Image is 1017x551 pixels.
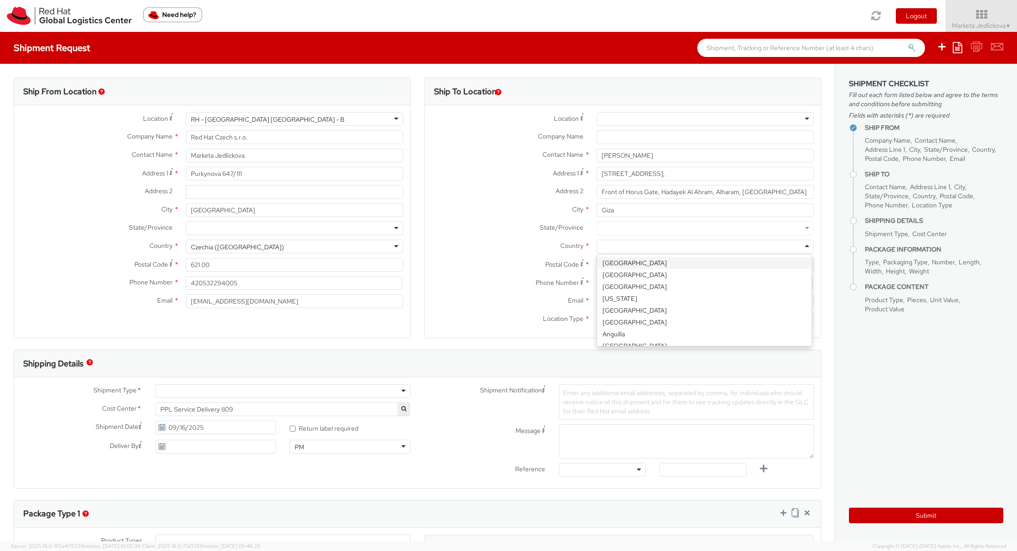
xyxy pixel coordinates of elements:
input: Return label required [290,426,296,432]
span: Message [516,427,541,435]
button: Need help? [143,7,202,22]
span: Phone Number [536,278,579,287]
span: Marketa Jedlickova [952,21,1011,30]
span: State/Province [540,223,583,232]
span: Packaging Type [883,258,928,266]
span: Postal Code [134,260,168,268]
span: City [161,205,173,213]
span: Location [554,114,579,123]
span: Phone Number [903,154,945,163]
span: Contact Name [865,183,906,191]
span: Country [972,145,995,154]
span: Fields with asterisks (*) are required [849,111,1003,120]
span: Location Type [543,314,583,323]
div: [GEOGRAPHIC_DATA] [597,269,812,281]
div: [GEOGRAPHIC_DATA] [597,257,812,269]
span: Address 2 [556,187,583,195]
div: [GEOGRAPHIC_DATA] [597,304,812,316]
div: [GEOGRAPHIC_DATA] [597,340,812,352]
span: Postal Code [545,260,579,268]
h3: Ship To Location [434,87,496,96]
span: State/Province [865,192,909,200]
span: State/Province [924,145,968,154]
span: Unit Value [930,296,959,304]
span: Client: 2025.18.0-71d3358 [142,543,261,549]
span: Weight [909,267,929,275]
span: Shipment Type [865,230,908,238]
span: Product Type [865,296,903,304]
span: Country [149,242,173,250]
div: [GEOGRAPHIC_DATA] [597,316,812,328]
span: State/Province [129,223,173,232]
div: [GEOGRAPHIC_DATA] [597,281,812,293]
span: Pieces [907,296,926,304]
span: Location [143,114,168,123]
span: Email [157,296,173,304]
h4: Shipping Details [865,217,1003,224]
span: Phone Number [865,201,908,209]
label: Return label required [290,422,360,433]
span: Copyright © [DATE]-[DATE] Agistix Inc., All Rights Reserved [873,543,1006,550]
span: Address Line 1 [865,145,905,154]
h4: Package Content [865,283,1003,290]
span: Cost Center [912,230,947,238]
span: Location Type [912,201,952,209]
span: Type [865,258,879,266]
h3: Ship From Location [23,87,97,96]
span: Height [886,267,905,275]
span: Cost Center [102,404,137,414]
span: City [909,145,920,154]
h4: Package Information [865,246,1003,253]
button: Submit [849,508,1003,523]
span: Server: 2025.19.0-192a4753216 [11,543,141,549]
span: Contact Name [915,136,956,144]
span: Company Name [865,136,910,144]
span: Number [932,258,955,266]
span: Postal Code [865,154,899,163]
span: Address 1 [142,169,168,177]
div: RH - [GEOGRAPHIC_DATA] [GEOGRAPHIC_DATA] - B [191,115,344,124]
span: Deliver By [110,441,138,451]
span: PPL Service Delivery 809 [155,402,410,416]
span: Product Value [865,305,905,313]
div: Czechia ([GEOGRAPHIC_DATA]) [191,242,284,252]
span: Product Types [101,536,142,545]
span: Address 1 [553,169,579,177]
span: Shipment Type [93,386,137,396]
h3: Package Type 1 [23,509,80,518]
span: master, [DATE] 09:46:25 [203,543,261,549]
span: Contact Name [542,150,583,159]
span: Email [568,296,583,304]
h4: Shipment Request [14,43,90,53]
img: rh-logistics-00dfa346123c4ec078e1.svg [7,7,132,25]
span: Company Name [538,132,583,140]
h3: Shipping Details [23,359,83,368]
h3: Shipment Checklist [849,80,1003,88]
button: Logout [896,8,937,24]
span: Country [560,242,583,250]
div: [US_STATE] [597,293,812,304]
span: Phone Number [129,278,173,286]
div: PM [295,443,304,452]
span: City [572,205,583,213]
span: Postal Code [940,192,973,200]
div: Anguilla [597,328,812,340]
span: Shipment Date [96,422,138,432]
input: Shipment, Tracking or Reference Number (at least 4 chars) [697,39,925,57]
span: Company Name [127,132,173,140]
span: Address Line 1 [910,183,950,191]
span: Contact Name [132,150,173,159]
span: Reference [515,465,545,473]
span: Email [950,154,965,163]
span: ▼ [1006,22,1011,30]
span: PPL Service Delivery 809 [160,405,405,413]
span: City [954,183,965,191]
span: Fill out each form listed below and agree to the terms and conditions before submitting [849,90,1003,108]
span: Width [865,267,882,275]
span: Address 2 [145,187,173,195]
h4: Ship From [865,124,1003,131]
h4: Ship To [865,171,1003,178]
span: Length [959,258,980,266]
span: Enter any additional email addresses, separated by comma, for individuals who should receive noti... [563,389,808,415]
span: master, [DATE] 10:05:38 [85,543,141,549]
